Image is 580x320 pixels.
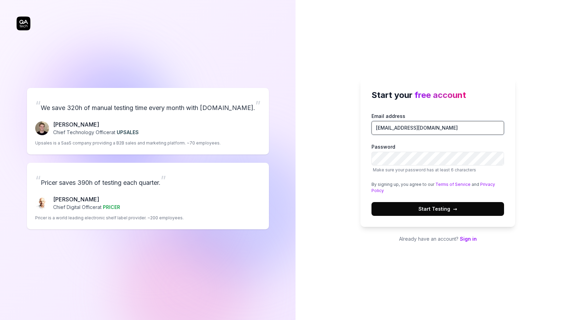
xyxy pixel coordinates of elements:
span: “ [35,173,41,188]
p: [PERSON_NAME] [53,120,139,129]
a: “We save 320h of manual testing time every month with [DOMAIN_NAME].”Fredrik Seidl[PERSON_NAME]Ch... [27,88,269,154]
img: Fredrik Seidl [35,121,49,135]
a: “Pricer saves 390h of testing each quarter.”Chris Chalkitis[PERSON_NAME]Chief Digital Officerat P... [27,163,269,229]
label: Email address [371,112,504,135]
span: free account [415,90,466,100]
span: ” [255,98,261,113]
h2: Start your [371,89,504,101]
a: Sign in [460,236,477,242]
p: Already have an account? [360,235,515,242]
p: Chief Technology Officer at [53,129,139,136]
img: Chris Chalkitis [35,196,49,210]
span: PRICER [103,204,120,210]
div: By signing up, you agree to our and [371,181,504,194]
p: [PERSON_NAME] [53,195,120,203]
label: Password [371,143,504,173]
p: Pricer is a world leading electronic shelf label provider. ~200 employees. [35,215,184,221]
span: → [453,205,457,212]
p: Pricer saves 390h of testing each quarter. [35,171,261,190]
span: “ [35,98,41,113]
span: Make sure your password has at least 6 characters [373,167,476,172]
input: Email address [371,121,504,135]
p: We save 320h of manual testing time every month with [DOMAIN_NAME]. [35,96,261,115]
p: Chief Digital Officer at [53,203,120,211]
a: Privacy Policy [371,182,495,193]
input: PasswordMake sure your password has at least 6 characters [371,152,504,166]
button: Start Testing→ [371,202,504,216]
span: UPSALES [117,129,139,135]
span: ” [161,173,166,188]
p: Upsales is a SaaS company providing a B2B sales and marketing platform. ~70 employees. [35,140,221,146]
a: Terms of Service [435,182,471,187]
span: Start Testing [418,205,457,212]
